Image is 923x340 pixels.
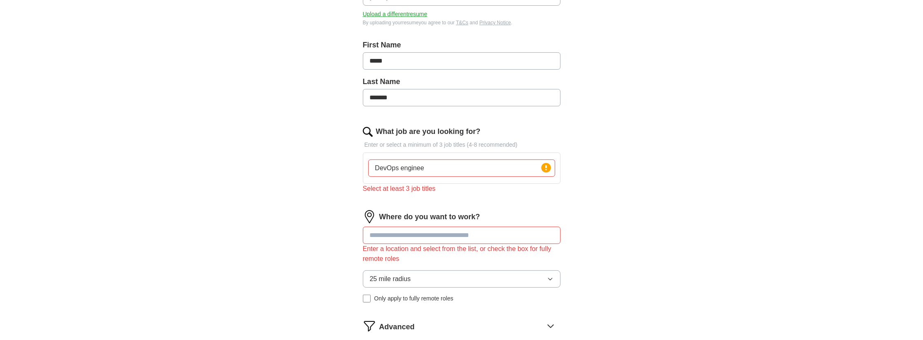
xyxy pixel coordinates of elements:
label: Where do you want to work? [379,211,480,223]
span: Advanced [379,321,415,333]
a: T&Cs [456,20,468,26]
a: Privacy Notice [479,20,511,26]
button: Upload a differentresume [363,10,428,19]
div: Select at least 3 job titles [363,184,561,194]
p: Enter or select a minimum of 3 job titles (4-8 recommended) [363,141,561,149]
button: 25 mile radius [363,270,561,288]
div: By uploading your resume you agree to our and . [363,19,561,26]
div: Enter a location and select from the list, or check the box for fully remote roles [363,244,561,264]
span: Only apply to fully remote roles [374,294,453,303]
input: Only apply to fully remote roles [363,295,371,303]
span: 25 mile radius [370,274,411,284]
img: filter [363,319,376,333]
label: First Name [363,40,561,51]
img: search.png [363,127,373,137]
label: What job are you looking for? [376,126,481,137]
input: Type a job title and press enter [368,159,555,177]
label: Last Name [363,76,561,87]
img: location.png [363,210,376,223]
